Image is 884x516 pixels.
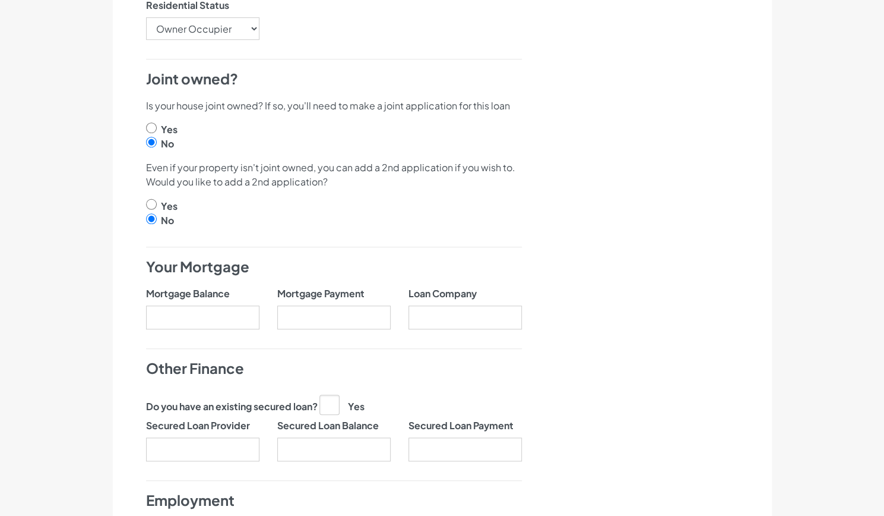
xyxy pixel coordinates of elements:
label: Do you have an existing secured loan? [146,399,318,414]
h4: Joint owned? [146,69,522,89]
p: Even if your property isn't joint owned, you can add a 2nd application if you wish to. Would you ... [146,161,522,189]
label: Loan Company [408,287,477,301]
p: Is your house joint owned? If so, you'll need to make a joint application for this loan [146,99,522,113]
label: Secured Loan Balance [277,419,379,433]
label: Secured Loan Payment [408,419,514,433]
label: No [161,213,174,228]
label: Yes [319,395,365,414]
label: Yes [161,122,178,137]
h4: Employment [146,490,522,511]
h4: Your Mortgage [146,257,522,277]
label: Secured Loan Provider [146,419,250,433]
h4: Other Finance [146,358,522,379]
label: Mortgage Payment [277,287,365,301]
label: Mortgage Balance [146,287,230,301]
label: Yes [161,199,178,213]
label: No [161,137,174,151]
